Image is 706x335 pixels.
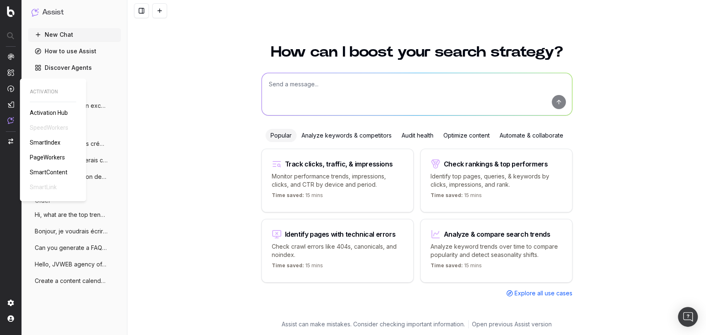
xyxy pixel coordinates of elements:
span: Time saved: [272,262,304,268]
button: Hi, what are the top trending websites t [28,208,121,221]
p: 15 mins [272,192,323,202]
a: Activation Hub [30,109,71,117]
a: SmartContent [30,168,71,176]
div: Optimize content [438,129,495,142]
a: SmartIndex [30,138,64,147]
span: Explore all use cases [515,289,572,297]
div: Analyze & compare search trends [444,231,550,238]
span: Time saved: [431,262,463,268]
span: Time saved: [272,192,304,198]
h1: How can I boost your search strategy? [261,45,572,59]
p: Identify top pages, queries, & keywords by clicks, impressions, and rank. [431,172,562,189]
img: Switch project [8,138,13,144]
span: PageWorkers [30,154,65,161]
button: Can you generate a FAQ schema for this P [28,241,121,254]
p: 15 mins [431,192,482,202]
button: Hello, JVWEB agency offers me a GEO audi [28,258,121,271]
div: Analyze keywords & competitors [297,129,397,142]
img: Intelligence [7,69,14,76]
div: Automate & collaborate [495,129,568,142]
button: Bonjour, je voudrais écrire un nouvel ar [28,225,121,238]
span: Bonjour, je voudrais écrire un nouvel ar [35,227,108,235]
a: How to use Assist [28,45,121,58]
img: Botify logo [7,6,14,17]
div: Check rankings & top performers [444,161,548,167]
p: Check crawl errors like 404s, canonicals, and noindex. [272,242,403,259]
p: 15 mins [272,262,323,272]
img: Analytics [7,53,14,60]
img: Assist [31,8,39,16]
button: New Chat [28,28,121,41]
div: Audit health [397,129,438,142]
img: Setting [7,299,14,306]
button: Create a content calendar using trends & [28,274,121,287]
img: Activation [7,85,14,92]
span: SmartContent [30,169,67,176]
p: Analyze keyword trends over time to compare popularity and detect seasonality shifts. [431,242,562,259]
span: Hello, JVWEB agency offers me a GEO audi [35,260,108,268]
p: Assist can make mistakes. Consider checking important information. [282,320,465,328]
a: Open previous Assist version [472,320,552,328]
img: My account [7,315,14,322]
div: Open Intercom Messenger [678,307,698,327]
div: Track clicks, traffic, & impressions [285,161,393,167]
button: Assist [31,7,117,18]
span: Can you generate a FAQ schema for this P [35,244,108,252]
div: Popular [266,129,297,142]
span: ACTIVATION [30,88,76,95]
div: Identify pages with technical errors [285,231,396,238]
span: Hi, what are the top trending websites t [35,211,108,219]
span: Create a content calendar using trends & [35,277,108,285]
a: PageWorkers [30,153,68,162]
p: 15 mins [431,262,482,272]
span: Time saved: [431,192,463,198]
img: Assist [7,117,14,124]
a: Explore all use cases [506,289,572,297]
span: Activation Hub [30,109,68,116]
h1: Assist [42,7,64,18]
img: Studio [7,101,14,108]
span: SmartIndex [30,139,60,146]
a: Discover Agents [28,61,121,74]
p: Monitor performance trends, impressions, clicks, and CTR by device and period. [272,172,403,189]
